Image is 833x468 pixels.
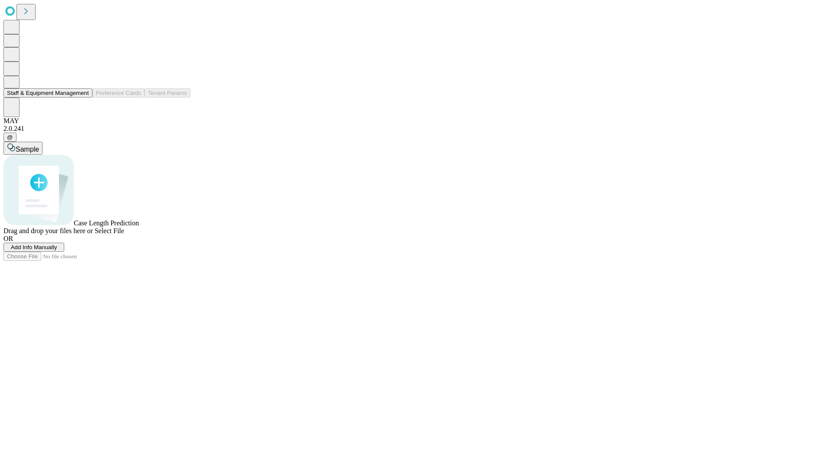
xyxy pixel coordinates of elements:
button: @ [3,133,16,142]
span: @ [7,134,13,140]
button: Staff & Equipment Management [3,88,92,97]
button: Preference Cards [92,88,144,97]
span: OR [3,235,13,242]
span: Drag and drop your files here or [3,227,93,234]
span: Select File [95,227,124,234]
span: Case Length Prediction [74,219,139,227]
button: Sample [3,142,43,155]
button: Add Info Manually [3,243,64,252]
div: 2.0.241 [3,125,830,133]
button: Tenant Params [144,88,190,97]
span: Add Info Manually [11,244,57,250]
span: Sample [16,146,39,153]
div: MAY [3,117,830,125]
